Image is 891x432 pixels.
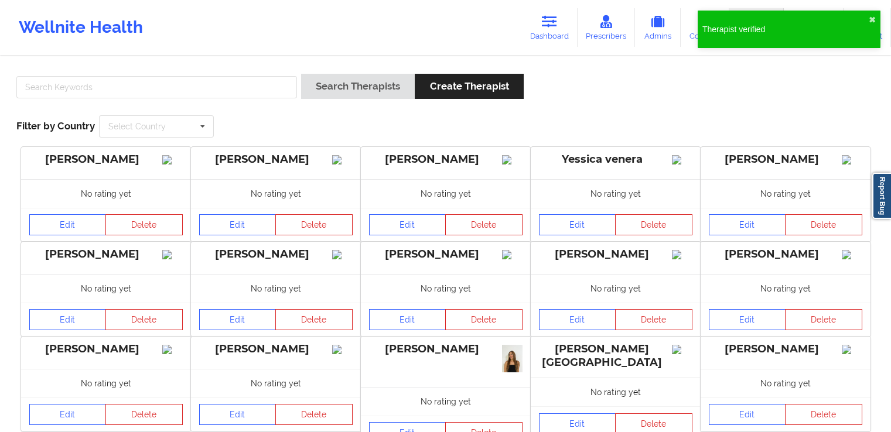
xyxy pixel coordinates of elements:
[539,309,616,330] a: Edit
[701,274,870,303] div: No rating yet
[191,179,361,208] div: No rating yet
[21,274,191,303] div: No rating yet
[521,8,578,47] a: Dashboard
[21,369,191,397] div: No rating yet
[21,179,191,208] div: No rating yet
[785,214,862,235] button: Delete
[29,342,183,356] div: [PERSON_NAME]
[672,250,692,259] img: Image%2Fplaceholer-image.png
[672,155,692,164] img: Image%2Fplaceholer-image.png
[162,250,183,259] img: Image%2Fplaceholer-image.png
[199,342,353,356] div: [PERSON_NAME]
[16,76,297,98] input: Search Keywords
[199,248,353,261] div: [PERSON_NAME]
[445,214,523,235] button: Delete
[709,342,862,356] div: [PERSON_NAME]
[275,404,353,425] button: Delete
[361,387,531,416] div: No rating yet
[369,309,446,330] a: Edit
[275,214,353,235] button: Delete
[502,155,523,164] img: Image%2Fplaceholer-image.png
[615,214,692,235] button: Delete
[709,248,862,261] div: [PERSON_NAME]
[869,15,876,25] button: close
[199,214,276,235] a: Edit
[275,309,353,330] button: Delete
[29,153,183,166] div: [PERSON_NAME]
[415,74,523,99] button: Create Therapist
[531,378,701,406] div: No rating yet
[709,153,862,166] div: [PERSON_NAME]
[162,155,183,164] img: Image%2Fplaceholer-image.png
[531,179,701,208] div: No rating yet
[701,369,870,397] div: No rating yet
[162,345,183,354] img: Image%2Fplaceholer-image.png
[332,155,353,164] img: Image%2Fplaceholer-image.png
[502,250,523,259] img: Image%2Fplaceholer-image.png
[29,248,183,261] div: [PERSON_NAME]
[502,345,523,372] img: 14ad3634-8727-476d-96c4-6fcb89625d65_355f9d07-2074-41fc-98d8-0bb5b8bc649aImagen_de_WhatsApp_2025-...
[785,309,862,330] button: Delete
[332,250,353,259] img: Image%2Fplaceholer-image.png
[369,153,523,166] div: [PERSON_NAME]
[332,345,353,354] img: Image%2Fplaceholer-image.png
[301,74,415,99] button: Search Therapists
[531,274,701,303] div: No rating yet
[872,173,891,219] a: Report Bug
[191,369,361,397] div: No rating yet
[445,309,523,330] button: Delete
[199,309,276,330] a: Edit
[105,214,183,235] button: Delete
[29,214,107,235] a: Edit
[842,155,862,164] img: Image%2Fplaceholer-image.png
[16,120,95,132] span: Filter by Country
[539,153,692,166] div: Yessica venera
[361,274,531,303] div: No rating yet
[615,309,692,330] button: Delete
[105,404,183,425] button: Delete
[369,342,523,356] div: [PERSON_NAME]
[842,250,862,259] img: Image%2Fplaceholer-image.png
[785,404,862,425] button: Delete
[709,214,786,235] a: Edit
[191,274,361,303] div: No rating yet
[539,214,616,235] a: Edit
[701,179,870,208] div: No rating yet
[361,179,531,208] div: No rating yet
[709,404,786,425] a: Edit
[199,153,353,166] div: [PERSON_NAME]
[105,309,183,330] button: Delete
[635,8,681,47] a: Admins
[672,345,692,354] img: Image%2Fplaceholer-image.png
[578,8,636,47] a: Prescribers
[29,404,107,425] a: Edit
[702,23,869,35] div: Therapist verified
[539,342,692,369] div: [PERSON_NAME][GEOGRAPHIC_DATA]
[108,122,166,131] div: Select Country
[539,248,692,261] div: [PERSON_NAME]
[709,309,786,330] a: Edit
[369,248,523,261] div: [PERSON_NAME]
[369,214,446,235] a: Edit
[29,309,107,330] a: Edit
[842,345,862,354] img: Image%2Fplaceholer-image.png
[199,404,276,425] a: Edit
[681,8,729,47] a: Coaches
